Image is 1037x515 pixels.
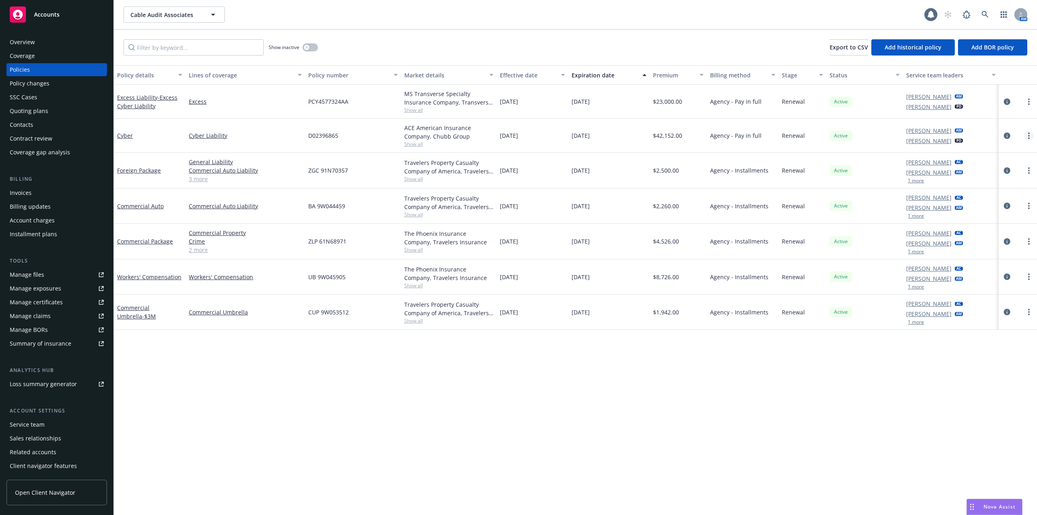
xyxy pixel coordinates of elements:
span: $42,152.00 [653,131,682,140]
a: Sales relationships [6,432,107,445]
div: Premium [653,71,695,79]
span: Manage exposures [6,282,107,295]
a: 2 more [189,246,302,254]
div: Travelers Property Casualty Company of America, Travelers Insurance [404,158,493,175]
a: Client navigator features [6,459,107,472]
span: $2,500.00 [653,166,679,175]
div: Contract review [10,132,52,145]
div: Stage [782,71,814,79]
span: Agency - Installments [710,273,768,281]
a: [PERSON_NAME] [906,264,952,273]
span: [DATE] [572,308,590,316]
a: Report a Bug [958,6,975,23]
span: [DATE] [500,237,518,246]
a: more [1024,237,1034,246]
a: Account charges [6,214,107,227]
div: Policy details [117,71,173,79]
a: [PERSON_NAME] [906,203,952,212]
button: Expiration date [568,65,650,85]
a: Accounts [6,3,107,26]
a: Commercial Auto Liability [189,202,302,210]
a: Excess Liability [117,94,177,110]
a: Start snowing [940,6,956,23]
span: Show all [404,282,493,289]
span: Agency - Installments [710,308,768,316]
a: [PERSON_NAME] [906,239,952,248]
div: Policies [10,63,30,76]
span: PCY4577324AA [308,97,348,106]
a: circleInformation [1002,272,1012,282]
span: Active [833,308,849,316]
span: Nova Assist [984,503,1016,510]
div: Coverage gap analysis [10,146,70,159]
div: Client navigator features [10,459,77,472]
a: Service team [6,418,107,431]
a: [PERSON_NAME] [906,299,952,308]
span: CUP 9W053512 [308,308,349,316]
button: Cable Audit Associates [124,6,225,23]
div: Lines of coverage [189,71,293,79]
a: General Liability [189,158,302,166]
a: Excess [189,97,302,106]
span: ZLP 61N68971 [308,237,346,246]
button: Billing method [707,65,779,85]
span: Active [833,167,849,174]
button: 1 more [908,249,924,254]
div: Service team [10,418,45,431]
a: Invoices [6,186,107,199]
span: Show all [404,317,493,324]
button: Policy details [114,65,186,85]
a: SSC Cases [6,91,107,104]
div: Billing method [710,71,766,79]
div: Quoting plans [10,105,48,118]
span: Agency - Installments [710,237,768,246]
button: Service team leaders [903,65,999,85]
div: Loss summary generator [10,378,77,391]
a: Commercial Auto Liability [189,166,302,175]
span: [DATE] [572,131,590,140]
div: Coverage [10,49,35,62]
span: [DATE] [572,237,590,246]
span: Show inactive [269,44,299,51]
a: Loss summary generator [6,378,107,391]
a: [PERSON_NAME] [906,168,952,177]
span: [DATE] [500,273,518,281]
input: Filter by keyword... [124,39,264,56]
span: [DATE] [572,166,590,175]
button: 1 more [908,178,924,183]
div: Overview [10,36,35,49]
button: Nova Assist [967,499,1022,515]
a: Quoting plans [6,105,107,118]
a: Coverage gap analysis [6,146,107,159]
a: more [1024,97,1034,107]
span: [DATE] [500,166,518,175]
button: Status [826,65,903,85]
span: Renewal [782,237,805,246]
a: Workers' Compensation [117,273,181,281]
span: $2,260.00 [653,202,679,210]
span: Agency - Pay in full [710,97,762,106]
span: Open Client Navigator [15,488,75,497]
div: Policy changes [10,77,49,90]
span: [DATE] [500,202,518,210]
div: Expiration date [572,71,638,79]
span: Active [833,273,849,280]
span: Active [833,238,849,245]
button: Market details [401,65,497,85]
span: Show all [404,246,493,253]
a: Manage BORs [6,323,107,336]
a: more [1024,272,1034,282]
div: Analytics hub [6,366,107,374]
a: Policy changes [6,77,107,90]
a: Switch app [996,6,1012,23]
span: Agency - Installments [710,202,768,210]
button: Effective date [497,65,568,85]
div: Status [830,71,891,79]
a: Commercial Auto [117,202,164,210]
span: Add BOR policy [971,43,1014,51]
div: Billing updates [10,200,51,213]
a: Foreign Package [117,167,161,174]
a: more [1024,131,1034,141]
span: [DATE] [572,202,590,210]
div: MS Transverse Specialty Insurance Company, Transverse Insurance Company, Mosaic Americas Insuranc... [404,90,493,107]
